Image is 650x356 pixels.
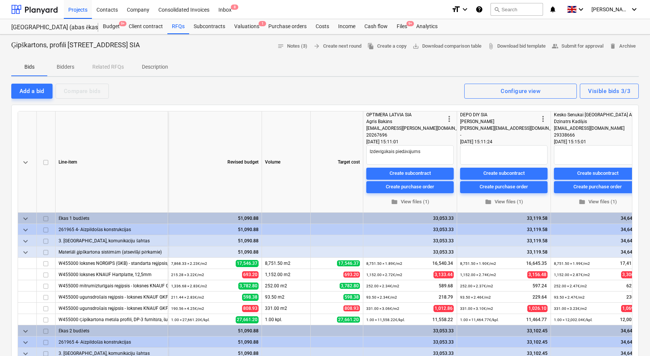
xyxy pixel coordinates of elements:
span: 11,558.22 [432,317,454,323]
div: RFQs [167,19,189,34]
div: Revised budget [168,111,262,213]
small: 1.00 × 11,558.22€ / kpl. [366,318,405,322]
span: 229.64 [532,294,548,300]
div: Dzinatrs Kadiķis [554,118,632,125]
button: Create next round [310,41,364,52]
span: search [494,6,500,12]
i: Knowledge base [475,5,483,14]
div: Materiāli ģipškartona sistēmām (atsevišķi pērkamie) [59,246,165,257]
div: 33,053.33 [366,336,454,348]
div: 261965 4- Aizpildošās konstrukcijas [59,224,165,235]
span: 9+ [119,21,126,26]
span: 598.38 [343,294,360,300]
span: Create next round [313,42,361,51]
span: attach_file [487,43,494,50]
div: [DATE] 15:11:01 [366,138,454,145]
button: Notes (3) [274,41,310,52]
div: Create purchase order [573,183,622,191]
span: View files (1) [557,198,638,206]
small: 1,336.68 × 2.83€ / m2 [171,284,207,288]
small: 1.00 × 12,002.04€ / kpl. [554,318,593,322]
small: 215.28 × 3.22€ / m2 [171,273,204,277]
div: [DATE] 15:11:24 [460,138,548,145]
div: 51,090.88 [171,325,259,336]
span: Download bid template [487,42,546,51]
a: Analytics [412,19,442,34]
i: keyboard_arrow_down [630,5,639,14]
span: 3,306.24 [621,271,641,278]
div: Volume [262,111,311,213]
span: 589.68 [438,283,454,289]
span: 27,661.20 [337,317,360,323]
small: 1,152.00 × 2.74€ / m2 [460,273,496,277]
span: [PERSON_NAME] [591,6,629,12]
div: 252.00 m2 [262,280,311,291]
div: 34,646.28 [554,235,641,246]
span: 808.93 [242,305,259,312]
div: 33,102.45 [460,336,548,348]
span: View files (1) [369,198,451,206]
span: keyboard_arrow_down [21,158,30,167]
span: 693.20 [242,271,259,278]
a: Purchase orders [264,19,311,34]
span: keyboard_arrow_down [21,327,30,336]
div: OPTIMERA LATVIA SIA [366,111,445,118]
span: arrow_forward [313,43,320,50]
span: 598.38 [242,294,259,301]
button: Create a copy [364,41,409,52]
span: Archive [609,42,636,51]
div: 34,646.28 [554,246,641,258]
span: 230.95 [626,294,641,300]
div: 3. Starpsienas, komunikāciju šahtas [59,235,165,246]
span: file_copy [367,43,374,50]
div: 33,119.58 [460,224,548,235]
a: Cash flow [360,19,392,34]
div: Create subcontract [577,169,618,178]
div: 29338666 [554,132,632,138]
a: Costs [311,19,334,34]
div: 33,053.33 [366,224,454,235]
button: Create subcontract [460,168,548,180]
small: 252.00 × 2.37€ / m2 [460,284,493,288]
i: keyboard_arrow_down [576,5,585,14]
span: 8 [231,5,238,10]
i: notifications [549,5,557,14]
div: 51,090.88 [171,224,259,235]
small: 93.50 × 2.47€ / m2 [554,295,585,299]
small: 252.00 × 2.47€ / m2 [554,284,587,288]
div: Visible bids 3/3 [588,86,630,96]
div: Target cost [311,111,363,213]
p: Bids [20,63,38,71]
div: 34,646.28 [554,325,641,336]
div: 33,119.58 [460,235,548,246]
span: Download comparison table [412,42,481,51]
span: 1,069.13 [621,305,641,312]
span: keyboard_arrow_down [21,225,30,234]
div: 51,090.88 [171,336,259,348]
div: Configure view [501,86,540,96]
span: people_alt [552,43,558,50]
div: 8,751.50 m2 [262,258,311,269]
iframe: Chat Widget [612,320,650,356]
p: Bidders [56,63,74,71]
a: Income [334,19,360,34]
span: keyboard_arrow_down [21,248,30,257]
small: 331.00 × 3.06€ / m2 [366,306,399,311]
small: 8,751.50 × 1.99€ / m2 [554,261,590,266]
span: 9+ [406,21,414,26]
div: [PERSON_NAME] [460,118,539,125]
small: 1,152.00 × 2.87€ / m2 [554,273,590,277]
div: 33,053.33 [366,325,454,336]
div: Create subcontract [483,169,525,178]
div: W455000 mitrumizturīgais reģipsis - loksnes KNAUF GKBI, 12,5mm [59,280,165,291]
span: keyboard_arrow_down [21,214,30,223]
div: Line-item [56,111,168,213]
span: 808.93 [343,305,360,311]
div: Add a bid [20,86,44,96]
span: 218.79 [438,294,454,300]
span: folder [485,198,492,205]
button: Search [491,3,543,16]
a: Client contract [124,19,167,34]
